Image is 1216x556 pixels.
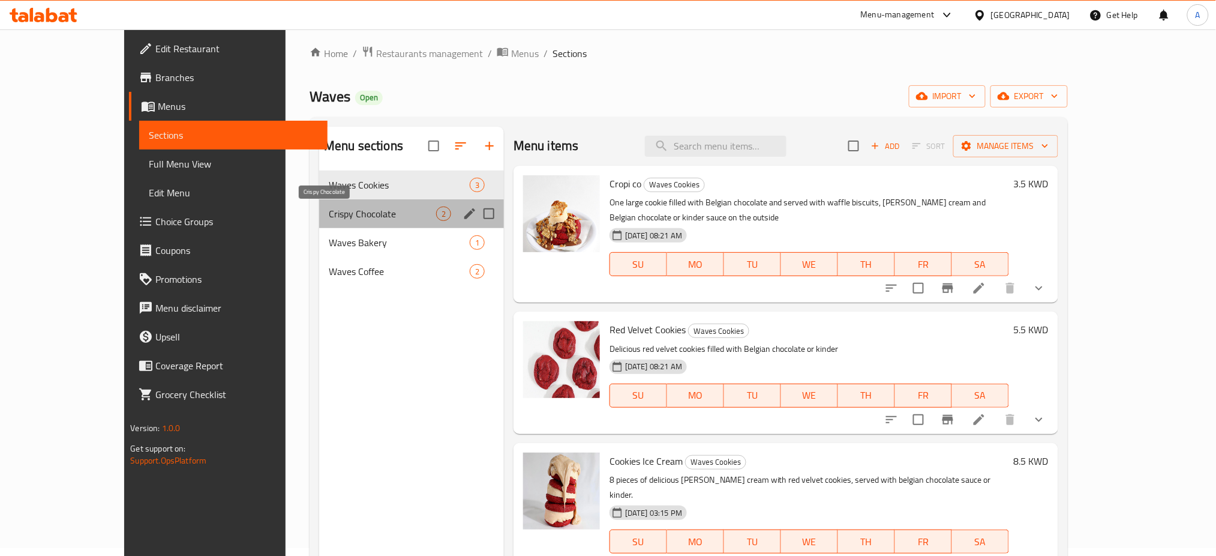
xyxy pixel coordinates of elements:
[355,91,383,105] div: Open
[324,137,403,155] h2: Menu sections
[838,384,895,408] button: TH
[139,178,328,207] a: Edit Menu
[155,70,318,85] span: Branches
[843,387,890,404] span: TH
[861,8,935,22] div: Menu-management
[729,387,776,404] span: TU
[461,205,479,223] button: edit
[129,34,328,63] a: Edit Restaurant
[841,133,866,159] span: Select section
[310,83,350,110] span: Waves
[355,92,383,103] span: Open
[353,46,357,61] li: /
[129,294,328,322] a: Menu disclaimer
[609,321,686,339] span: Red Velvet Cookies
[149,128,318,142] span: Sections
[645,136,786,157] input: search
[895,530,952,554] button: FR
[900,387,947,404] span: FR
[729,533,776,551] span: TU
[129,92,328,121] a: Menus
[1032,412,1046,427] svg: Show Choices
[470,264,485,279] div: items
[688,324,749,338] div: Waves Cookies
[475,131,504,160] button: Add section
[909,85,986,107] button: import
[139,150,328,178] a: Full Menu View
[523,175,600,252] img: Cropi co
[470,237,484,249] span: 1
[644,178,705,192] div: Waves Cookies
[155,214,318,229] span: Choice Groups
[129,380,328,409] a: Grocery Checklist
[672,256,719,273] span: MO
[130,453,206,468] a: Support.OpsPlatform
[155,387,318,402] span: Grocery Checklist
[1014,175,1049,192] h6: 3.5 KWD
[470,266,484,277] span: 2
[900,256,947,273] span: FR
[667,530,724,554] button: MO
[319,228,504,257] div: Waves Bakery1
[838,252,895,276] button: TH
[155,358,318,373] span: Coverage Report
[488,46,492,61] li: /
[972,412,986,427] a: Edit menu item
[918,89,976,104] span: import
[843,533,890,551] span: TH
[523,321,600,398] img: Red Velvet Cookies
[877,405,906,434] button: sort-choices
[905,137,953,156] span: Select section first
[895,252,952,276] button: FR
[957,256,1004,273] span: SA
[329,235,470,250] span: Waves Bakery
[724,530,781,554] button: TU
[129,236,328,265] a: Coupons
[996,405,1025,434] button: delete
[781,530,838,554] button: WE
[329,178,470,192] div: Waves Cookies
[497,46,539,61] a: Menus
[895,384,952,408] button: FR
[329,207,436,221] span: Crispy Chocolate
[953,135,1058,157] button: Manage items
[158,99,318,113] span: Menus
[609,530,667,554] button: SU
[1025,274,1053,303] button: show more
[310,46,348,61] a: Home
[511,46,539,61] span: Menus
[877,274,906,303] button: sort-choices
[523,453,600,530] img: Cookies Ice Cream
[362,46,483,61] a: Restaurants management
[1196,8,1200,22] span: A
[615,387,662,404] span: SU
[129,351,328,380] a: Coverage Report
[615,256,662,273] span: SU
[667,252,724,276] button: MO
[906,407,931,432] span: Select to update
[952,252,1009,276] button: SA
[609,342,1009,357] p: Delicious red velvet cookies filled with Belgian chocolate or kinder
[781,384,838,408] button: WE
[781,252,838,276] button: WE
[724,252,781,276] button: TU
[1032,281,1046,295] svg: Show Choices
[900,533,947,551] span: FR
[470,178,485,192] div: items
[672,533,719,551] span: MO
[620,230,687,241] span: [DATE] 08:21 AM
[1014,321,1049,338] h6: 5.5 KWD
[609,452,683,470] span: Cookies Ice Cream
[609,473,1009,503] p: 8 pieces of delicious [PERSON_NAME] cream with red velvet cookies, served with belgian chocolate ...
[724,384,781,408] button: TU
[620,361,687,372] span: [DATE] 08:21 AM
[319,199,504,228] div: Crispy Chocolate2edit
[933,405,962,434] button: Branch-specific-item
[609,175,641,193] span: Cropi co
[319,166,504,291] nav: Menu sections
[514,137,579,155] h2: Menu items
[470,180,484,191] span: 3
[1025,405,1053,434] button: show more
[786,387,833,404] span: WE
